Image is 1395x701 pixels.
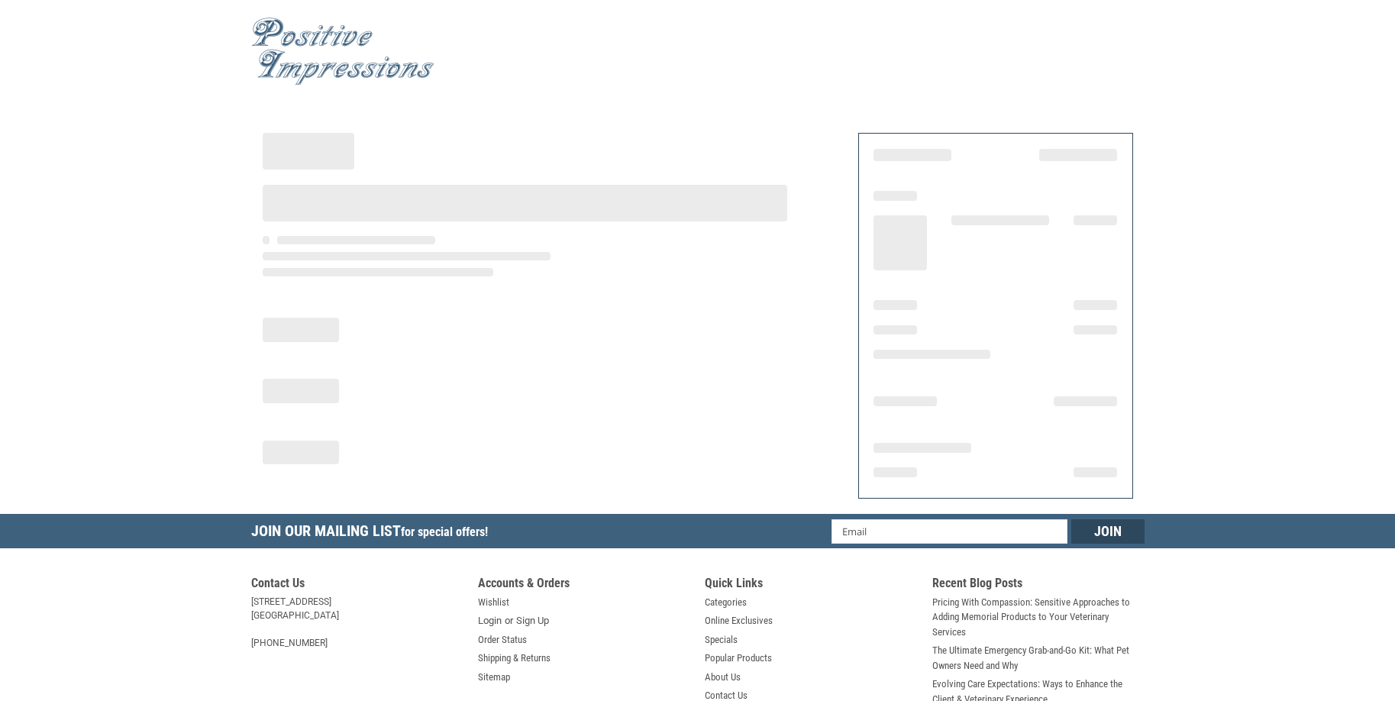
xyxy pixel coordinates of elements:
[516,613,549,628] a: Sign Up
[478,632,527,648] a: Order Status
[932,576,1145,595] h5: Recent Blog Posts
[705,613,773,628] a: Online Exclusives
[705,670,741,685] a: About Us
[932,595,1145,640] a: Pricing With Compassion: Sensitive Approaches to Adding Memorial Products to Your Veterinary Serv...
[401,525,488,539] span: for special offers!
[251,595,463,650] address: [STREET_ADDRESS] [GEOGRAPHIC_DATA] [PHONE_NUMBER]
[832,519,1067,544] input: Email
[251,576,463,595] h5: Contact Us
[251,18,434,86] img: Positive Impressions
[705,576,917,595] h5: Quick Links
[705,595,747,610] a: Categories
[478,651,551,666] a: Shipping & Returns
[705,632,738,648] a: Specials
[251,514,496,553] h5: Join Our Mailing List
[705,651,772,666] a: Popular Products
[478,576,690,595] h5: Accounts & Orders
[932,643,1145,673] a: The Ultimate Emergency Grab-and-Go Kit: What Pet Owners Need and Why
[478,595,509,610] a: Wishlist
[1071,519,1145,544] input: Join
[478,613,502,628] a: Login
[496,613,522,628] span: or
[478,670,510,685] a: Sitemap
